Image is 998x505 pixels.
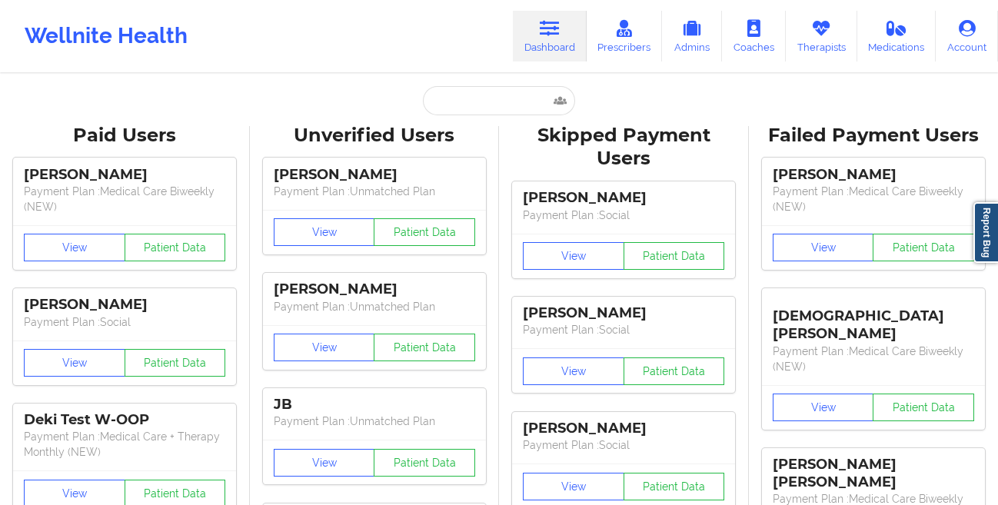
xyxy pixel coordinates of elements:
[274,414,475,429] p: Payment Plan : Unmatched Plan
[261,124,489,148] div: Unverified Users
[523,189,724,207] div: [PERSON_NAME]
[624,242,725,270] button: Patient Data
[973,202,998,263] a: Report Bug
[11,124,239,148] div: Paid Users
[24,314,225,330] p: Payment Plan : Social
[274,299,475,314] p: Payment Plan : Unmatched Plan
[786,11,857,61] a: Therapists
[24,296,225,314] div: [PERSON_NAME]
[24,184,225,214] p: Payment Plan : Medical Care Biweekly (NEW)
[523,420,724,437] div: [PERSON_NAME]
[873,234,974,261] button: Patient Data
[523,357,624,385] button: View
[523,208,724,223] p: Payment Plan : Social
[274,184,475,199] p: Payment Plan : Unmatched Plan
[773,166,974,184] div: [PERSON_NAME]
[773,296,974,343] div: [DEMOGRAPHIC_DATA][PERSON_NAME]
[274,166,475,184] div: [PERSON_NAME]
[24,166,225,184] div: [PERSON_NAME]
[24,234,125,261] button: View
[274,218,375,246] button: View
[374,334,475,361] button: Patient Data
[624,357,725,385] button: Patient Data
[24,429,225,460] p: Payment Plan : Medical Care + Therapy Monthly (NEW)
[374,218,475,246] button: Patient Data
[24,411,225,429] div: Deki Test W-OOP
[773,394,874,421] button: View
[24,349,125,377] button: View
[760,124,988,148] div: Failed Payment Users
[125,234,226,261] button: Patient Data
[523,437,724,453] p: Payment Plan : Social
[510,124,738,171] div: Skipped Payment Users
[274,396,475,414] div: JB
[274,281,475,298] div: [PERSON_NAME]
[873,394,974,421] button: Patient Data
[125,349,226,377] button: Patient Data
[722,11,786,61] a: Coaches
[274,449,375,477] button: View
[274,334,375,361] button: View
[773,234,874,261] button: View
[513,11,587,61] a: Dashboard
[857,11,936,61] a: Medications
[523,473,624,500] button: View
[587,11,663,61] a: Prescribers
[773,344,974,374] p: Payment Plan : Medical Care Biweekly (NEW)
[662,11,722,61] a: Admins
[936,11,998,61] a: Account
[773,184,974,214] p: Payment Plan : Medical Care Biweekly (NEW)
[523,304,724,322] div: [PERSON_NAME]
[523,242,624,270] button: View
[624,473,725,500] button: Patient Data
[523,322,724,337] p: Payment Plan : Social
[374,449,475,477] button: Patient Data
[773,456,974,491] div: [PERSON_NAME] [PERSON_NAME]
